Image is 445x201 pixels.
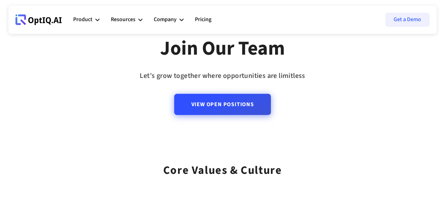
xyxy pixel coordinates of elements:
a: Get a Demo [385,13,430,27]
a: Pricing [195,9,211,30]
div: Let’s grow together where opportunities are limitless [140,69,305,83]
div: Core values & Culture [163,154,282,179]
div: Company [154,15,177,24]
div: Resources [111,9,142,30]
div: Join Our Team [160,36,285,61]
a: View Open Positions [174,94,271,115]
div: Company [154,9,184,30]
a: Webflow Homepage [15,9,62,30]
div: Product [73,15,93,24]
div: Resources [111,15,135,24]
div: Product [73,9,100,30]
